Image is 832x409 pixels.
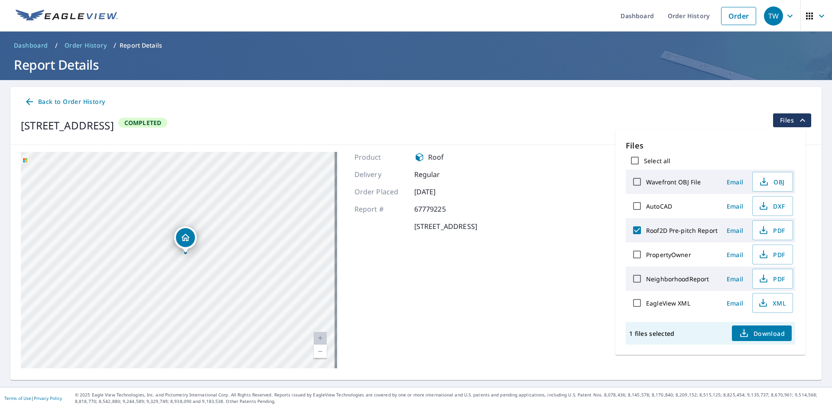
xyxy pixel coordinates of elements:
span: PDF [758,249,786,260]
button: DXF [752,196,793,216]
div: TW [764,6,783,26]
a: Privacy Policy [34,395,62,401]
span: Order History [65,41,107,50]
span: DXF [758,201,786,211]
span: Email [725,275,745,283]
span: Dashboard [14,41,48,50]
p: Product [354,152,406,162]
button: filesDropdownBtn-67779225 [773,113,811,127]
button: Email [721,224,749,237]
div: Dropped pin, building 1, Residential property, 354 Grapevine Road Summerville, SC 29483 [174,226,197,253]
button: Email [721,200,749,213]
label: Wavefront OBJ File [646,178,701,186]
p: Report Details [120,41,162,50]
span: Files [780,115,808,126]
button: Email [721,175,749,189]
p: Order Placed [354,187,406,197]
span: OBJ [758,177,786,187]
p: © 2025 Eagle View Technologies, Inc. and Pictometry International Corp. All Rights Reserved. Repo... [75,392,828,405]
button: PDF [752,269,793,289]
span: Completed [119,119,167,127]
label: Select all [644,157,670,165]
button: PDF [752,245,793,264]
p: Regular [414,169,466,180]
div: [STREET_ADDRESS] [21,118,114,133]
p: [DATE] [414,187,466,197]
p: Report # [354,204,406,214]
span: XML [758,298,786,308]
span: PDF [758,225,786,235]
p: Files [626,140,795,151]
button: Email [721,272,749,286]
p: [STREET_ADDRESS] [414,221,477,232]
p: 1 files selected [629,329,674,338]
a: Order [721,7,756,25]
a: Current Level 20, Zoom In Disabled [314,332,327,345]
img: EV Logo [16,10,118,23]
div: Roof [414,152,466,162]
a: Back to Order History [21,94,108,110]
button: XML [752,293,793,313]
span: Email [725,226,745,235]
a: Order History [61,39,110,52]
button: Email [721,248,749,261]
h1: Report Details [10,56,822,74]
span: Back to Order History [24,97,105,107]
button: OBJ [752,172,793,192]
button: Download [732,325,792,341]
label: EagleView XML [646,299,690,307]
span: Email [725,178,745,186]
nav: breadcrumb [10,39,822,52]
span: Email [725,202,745,210]
label: AutoCAD [646,202,672,210]
label: NeighborhoodReport [646,275,709,283]
label: Roof2D Pre-pitch Report [646,226,718,235]
a: Terms of Use [4,395,31,401]
span: PDF [758,274,786,284]
span: Email [725,251,745,259]
p: Delivery [354,169,406,180]
li: / [114,40,116,51]
button: PDF [752,220,793,240]
a: Current Level 20, Zoom Out [314,345,327,358]
li: / [55,40,58,51]
button: Email [721,296,749,310]
p: 67779225 [414,204,466,214]
span: Download [739,328,785,338]
span: Email [725,299,745,307]
p: | [4,396,62,401]
label: PropertyOwner [646,251,691,259]
a: Dashboard [10,39,52,52]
